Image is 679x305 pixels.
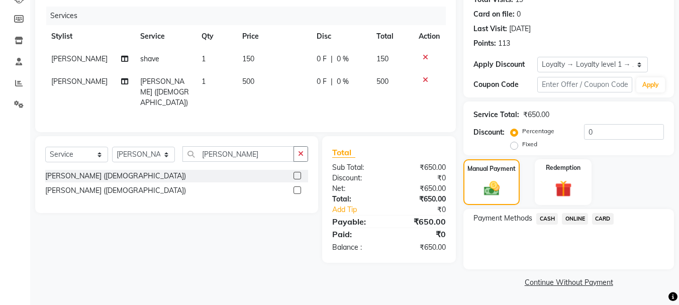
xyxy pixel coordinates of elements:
[550,178,577,199] img: _gift.svg
[389,242,453,253] div: ₹650.00
[479,179,505,197] img: _cash.svg
[465,277,672,288] a: Continue Without Payment
[140,54,159,63] span: shave
[413,25,446,48] th: Action
[389,216,453,228] div: ₹650.00
[325,216,389,228] div: Payable:
[546,163,580,172] label: Redemption
[536,213,558,225] span: CASH
[389,162,453,173] div: ₹650.00
[202,54,206,63] span: 1
[45,185,186,196] div: [PERSON_NAME] ([DEMOGRAPHIC_DATA])
[325,242,389,253] div: Balance :
[325,162,389,173] div: Sub Total:
[522,140,537,149] label: Fixed
[311,25,370,48] th: Disc
[202,77,206,86] span: 1
[473,38,496,49] div: Points:
[473,127,505,138] div: Discount:
[46,7,453,25] div: Services
[317,54,327,64] span: 0 F
[523,110,549,120] div: ₹650.00
[325,173,389,183] div: Discount:
[517,9,521,20] div: 0
[337,54,349,64] span: 0 %
[562,213,588,225] span: ONLINE
[498,38,510,49] div: 113
[473,59,537,70] div: Apply Discount
[400,205,454,215] div: ₹0
[473,110,519,120] div: Service Total:
[325,205,400,215] a: Add Tip
[182,146,294,162] input: Search or Scan
[325,183,389,194] div: Net:
[376,54,389,63] span: 150
[389,194,453,205] div: ₹650.00
[636,77,665,92] button: Apply
[389,183,453,194] div: ₹650.00
[473,213,532,224] span: Payment Methods
[51,77,108,86] span: [PERSON_NAME]
[337,76,349,87] span: 0 %
[51,54,108,63] span: [PERSON_NAME]
[473,9,515,20] div: Card on file:
[45,171,186,181] div: [PERSON_NAME] ([DEMOGRAPHIC_DATA])
[473,79,537,90] div: Coupon Code
[370,25,413,48] th: Total
[509,24,531,34] div: [DATE]
[325,194,389,205] div: Total:
[537,77,632,92] input: Enter Offer / Coupon Code
[331,76,333,87] span: |
[242,77,254,86] span: 500
[325,228,389,240] div: Paid:
[45,25,134,48] th: Stylist
[332,147,355,158] span: Total
[331,54,333,64] span: |
[389,173,453,183] div: ₹0
[522,127,554,136] label: Percentage
[236,25,311,48] th: Price
[196,25,236,48] th: Qty
[140,77,189,107] span: [PERSON_NAME] ([DEMOGRAPHIC_DATA])
[467,164,516,173] label: Manual Payment
[317,76,327,87] span: 0 F
[242,54,254,63] span: 150
[134,25,196,48] th: Service
[376,77,389,86] span: 500
[473,24,507,34] div: Last Visit:
[592,213,614,225] span: CARD
[389,228,453,240] div: ₹0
